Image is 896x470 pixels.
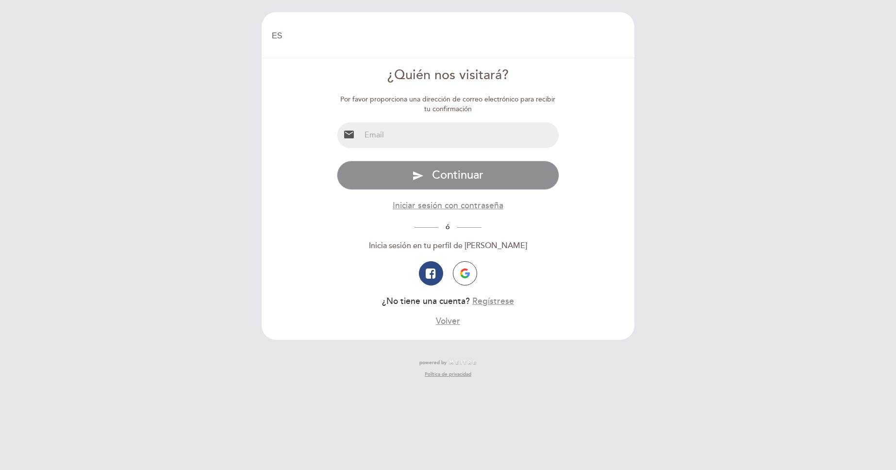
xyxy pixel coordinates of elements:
i: send [412,170,424,182]
img: MEITRE [449,360,477,365]
div: Por favor proporciona una dirección de correo electrónico para recibir tu confirmación [337,95,560,114]
span: Continuar [432,168,483,182]
img: icon-google.png [460,269,470,278]
button: Iniciar sesión con contraseña [393,200,503,212]
span: ó [438,223,457,231]
button: Regístrese [472,295,514,307]
span: powered by [419,359,447,366]
i: email [343,129,355,140]
button: send Continuar [337,161,560,190]
a: Política de privacidad [425,371,471,378]
a: powered by [419,359,477,366]
div: Inicia sesión en tu perfil de [PERSON_NAME] [337,240,560,252]
button: Volver [436,315,460,327]
input: Email [361,122,559,148]
div: ¿Quién nos visitará? [337,66,560,85]
span: ¿No tiene una cuenta? [382,296,470,306]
